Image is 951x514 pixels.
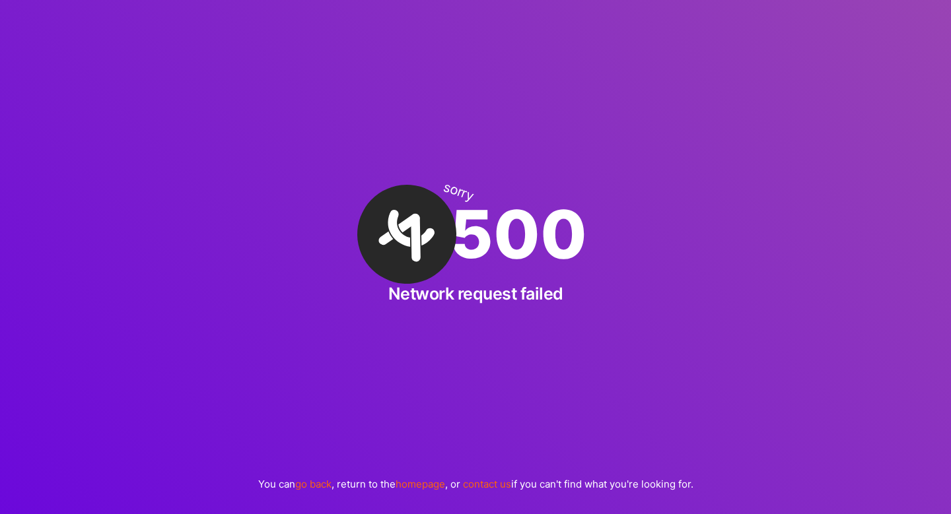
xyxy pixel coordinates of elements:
[340,168,474,301] img: A·Team
[463,478,511,490] a: contact us
[442,179,475,203] div: sorry
[396,478,445,490] a: homepage
[364,185,587,284] div: 500
[388,284,563,304] h2: Network request failed
[295,478,332,490] a: go back
[258,477,693,491] p: You can , return to the , or if you can't find what you're looking for.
